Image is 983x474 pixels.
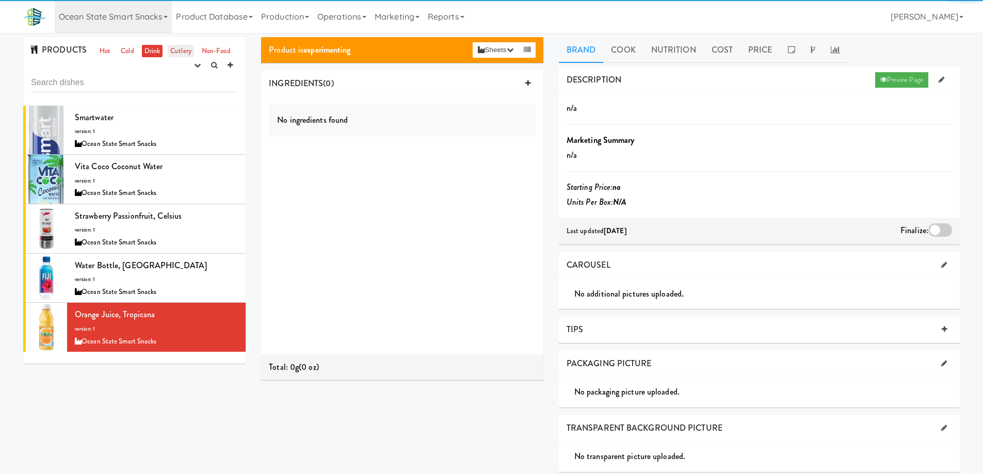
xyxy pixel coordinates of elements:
span: (0 oz) [299,361,319,373]
span: version: 1 [75,177,95,185]
span: Orange Juice, Tropicana [75,308,155,320]
div: Ocean State Smart Snacks [75,138,238,151]
input: Search dishes [31,73,238,92]
a: Cost [704,37,740,63]
span: Finalize: [900,224,928,236]
button: Sheets [473,42,518,58]
a: Cold [118,45,136,58]
b: [DATE] [604,226,627,236]
a: Cook [603,37,643,63]
span: CAROUSEL [567,259,610,271]
span: version: 1 [75,325,95,333]
span: Smartwater [75,111,114,123]
div: No additional pictures uploaded. [574,286,960,302]
a: Brand [559,37,604,63]
i: Units Per Box: [567,196,627,208]
b: na [613,181,621,193]
i: Starting Price: [567,181,621,193]
a: Cutlery [168,45,194,58]
span: PRODUCTS [31,44,87,56]
b: N/A [613,196,626,208]
p: n/a [567,101,952,116]
span: Total: 0g [269,361,299,373]
div: Ocean State Smart Snacks [75,187,238,200]
div: Ocean State Smart Snacks [75,236,238,249]
div: No transparent picture uploaded. [574,449,960,464]
span: TRANSPARENT BACKGROUND PICTURE [567,422,722,434]
span: PACKAGING PICTURE [567,357,652,369]
li: Water Bottle, [GEOGRAPHIC_DATA]version: 1Ocean State Smart Snacks [23,254,246,303]
span: Strawberry Passionfruit, Celsius [75,210,182,222]
li: Vita Coco Coconut Waterversion: 1Ocean State Smart Snacks [23,155,246,204]
li: Strawberry Passionfruit, Celsiusversion: 1Ocean State Smart Snacks [23,204,246,254]
a: Hot [97,45,113,58]
span: (0) [323,77,333,89]
span: Vita Coco Coconut Water [75,160,163,172]
img: Micromart [23,8,47,26]
div: Ocean State Smart Snacks [75,335,238,348]
span: Water Bottle, [GEOGRAPHIC_DATA] [75,259,207,271]
b: Marketing Summary [567,134,635,146]
a: Preview Page [875,72,928,88]
div: No ingredients found [269,104,536,136]
div: No packaging picture uploaded. [574,384,960,400]
span: version: 1 [75,226,95,234]
a: Drink [142,45,163,58]
p: n/a [567,148,952,163]
a: Nutrition [643,37,704,63]
b: experimenting [303,44,350,56]
span: Last updated [567,226,627,236]
a: Non-Food [199,45,233,58]
span: TIPS [567,323,583,335]
span: Product is [269,44,350,56]
li: Orange Juice, Tropicanaversion: 1Ocean State Smart Snacks [23,303,246,352]
div: Ocean State Smart Snacks [75,286,238,299]
a: Price [740,37,780,63]
span: version: 1 [75,275,95,283]
span: DESCRIPTION [567,74,621,86]
span: INGREDIENTS [269,77,323,89]
li: Smartwaterversion: 1Ocean State Smart Snacks [23,106,246,155]
span: version: 1 [75,127,95,135]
